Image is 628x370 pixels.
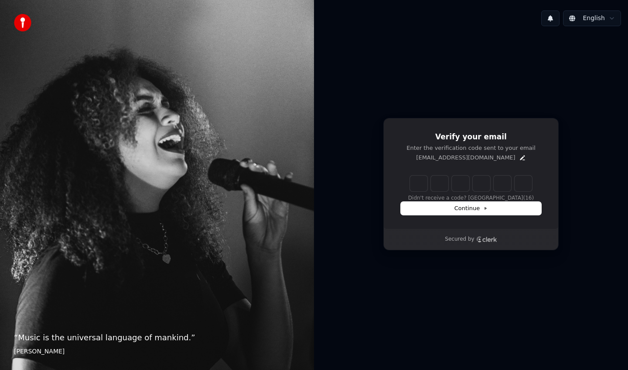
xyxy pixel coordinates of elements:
h1: Verify your email [401,132,541,142]
footer: [PERSON_NAME] [14,347,300,356]
p: “ Music is the universal language of mankind. ” [14,332,300,344]
p: Secured by [445,236,474,243]
button: Continue [401,202,541,215]
img: youka [14,14,31,31]
a: Clerk logo [476,236,497,242]
span: Continue [454,204,488,212]
p: Enter the verification code sent to your email [401,144,541,152]
input: Enter verification code [410,176,532,191]
p: [EMAIL_ADDRESS][DOMAIN_NAME] [416,154,515,162]
button: Edit [519,154,526,161]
